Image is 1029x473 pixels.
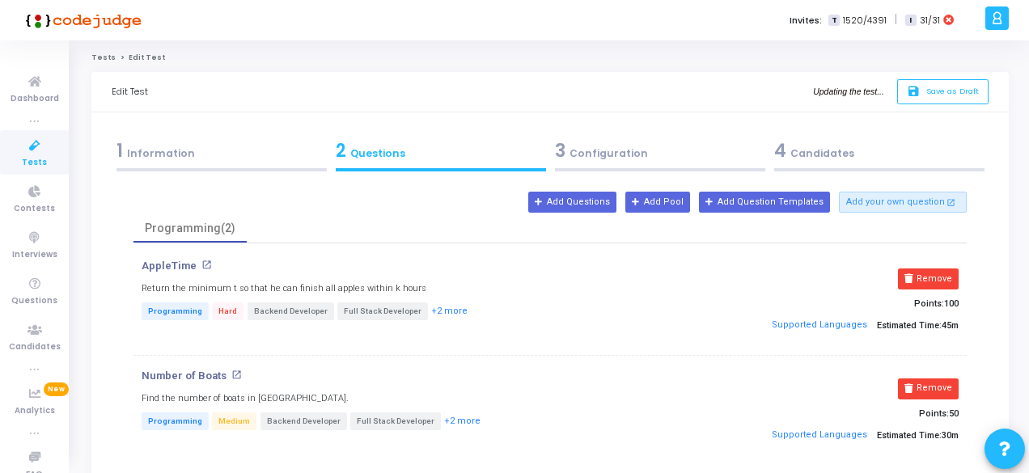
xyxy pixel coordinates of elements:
span: 45m [942,320,959,331]
p: Points: [697,408,959,419]
button: Supported Languages [766,314,872,338]
span: New [44,382,69,396]
img: logo [20,4,142,36]
span: I [905,15,916,27]
span: 31/31 [920,14,940,27]
button: saveSave as Draft [897,79,989,104]
p: Estimated Time: [697,314,959,338]
span: Hard [212,302,243,320]
h5: Find the number of boats in [GEOGRAPHIC_DATA]. [142,393,349,403]
span: Dashboard [11,92,59,106]
nav: breadcrumb [91,53,1009,63]
i: Updating the test... [813,87,884,96]
button: Add Pool [625,192,690,213]
button: +2 more [430,304,468,319]
p: Estimated Time: [697,423,959,447]
span: Full Stack Developer [350,412,441,430]
span: Questions [11,294,57,308]
span: 100 [944,298,959,309]
span: 50 [949,408,959,419]
mat-icon: open_in_new [201,260,212,270]
span: 3 [555,138,565,163]
i: save [907,85,924,99]
p: AppleTime [142,260,197,272]
span: Save as Draft [926,86,979,96]
a: 2Questions [331,133,550,176]
button: Add Questions [528,192,616,213]
div: Configuration [555,137,765,164]
mat-icon: open_in_new [231,370,242,380]
div: Candidates [774,137,985,164]
span: Backend Developer [248,302,334,320]
a: 4Candidates [769,133,989,176]
div: Edit Test [112,72,148,112]
label: Invites: [790,14,822,27]
a: Tests [91,53,116,62]
span: T [828,15,839,27]
span: Candidates [9,340,61,354]
span: Tests [22,156,47,170]
span: 30m [942,430,959,441]
span: | [895,11,897,28]
button: +2 more [443,414,481,429]
div: Information [116,137,327,164]
mat-icon: open_in_new [946,196,955,208]
span: 1520/4391 [843,14,887,27]
span: Edit Test [129,53,165,62]
span: 2 [336,138,346,163]
a: 3Configuration [550,133,769,176]
span: 1 [116,138,123,163]
h5: Return the minimum t so that he can finish all apples within k hours [142,283,426,294]
p: Points: [697,298,959,309]
span: Interviews [12,248,57,262]
button: Add your own question [839,192,967,213]
span: Backend Developer [260,412,347,430]
p: Number of Boats [142,370,227,382]
button: Remove [898,268,959,289]
span: 4 [774,138,786,163]
button: Add Question Templates [699,192,830,213]
span: Programming [142,302,209,320]
div: Questions [336,137,546,164]
span: Contests [14,202,55,216]
div: Programming(2) [143,220,237,237]
span: Programming [142,412,209,430]
span: Analytics [15,404,55,418]
span: Medium [212,412,256,430]
a: 1Information [112,133,331,176]
span: Full Stack Developer [337,302,428,320]
button: Remove [898,378,959,399]
button: Supported Languages [766,423,872,447]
